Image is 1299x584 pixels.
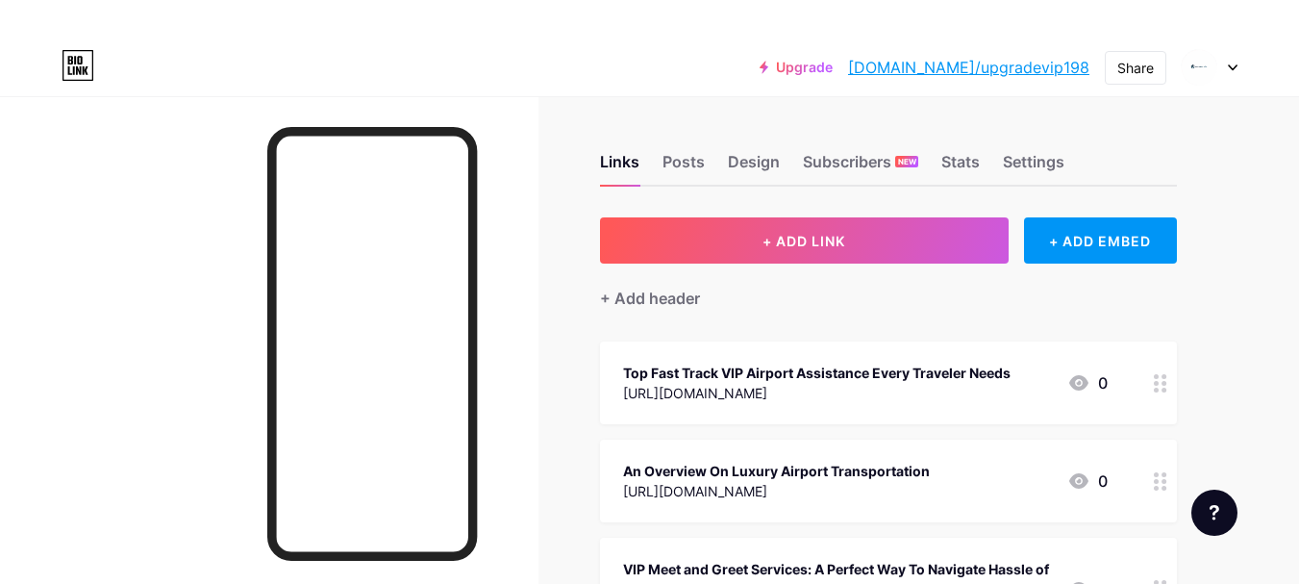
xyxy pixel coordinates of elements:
div: Posts [662,150,705,185]
div: Share [1117,58,1154,78]
div: Top Fast Track VIP Airport Assistance Every Traveler Needs [623,363,1011,383]
div: Stats [941,150,980,185]
button: + ADD LINK [600,217,1009,264]
div: [URL][DOMAIN_NAME] [623,383,1011,403]
span: NEW [898,156,916,167]
div: [URL][DOMAIN_NAME] [623,481,930,501]
a: Upgrade [760,60,833,75]
div: Settings [1003,150,1064,185]
div: Design [728,150,780,185]
div: 0 [1067,470,1108,493]
a: [DOMAIN_NAME]/upgradevip198 [848,56,1089,79]
div: 0 [1067,371,1108,394]
span: + ADD LINK [762,233,845,249]
div: An Overview On Luxury Airport Transportation [623,461,930,481]
div: + Add header [600,287,700,310]
div: Subscribers [803,150,918,185]
div: + ADD EMBED [1024,217,1177,264]
div: Links [600,150,639,185]
img: upgradevip198 [1181,49,1217,86]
